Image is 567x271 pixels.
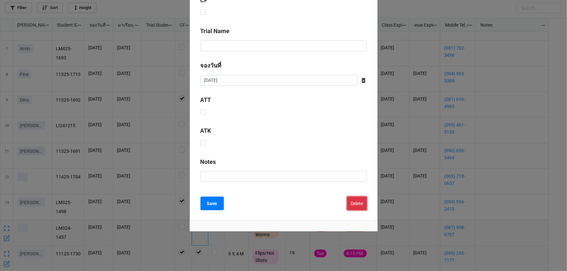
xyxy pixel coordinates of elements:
[200,157,216,166] label: Notes
[200,61,222,70] label: จองวันที่
[200,126,211,135] label: ATK
[200,27,230,36] label: Trial Name
[347,197,367,210] button: Delete
[200,197,224,210] button: Save
[207,200,217,207] b: Save
[200,95,211,105] label: ATT
[200,75,358,86] input: Date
